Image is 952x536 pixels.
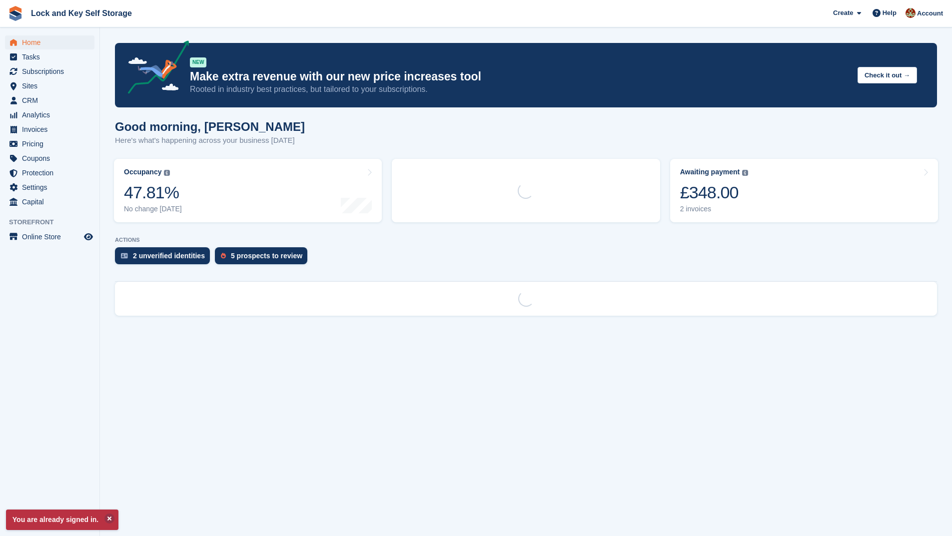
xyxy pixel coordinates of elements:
div: Awaiting payment [680,168,740,176]
a: Preview store [82,231,94,243]
span: Tasks [22,50,82,64]
a: menu [5,35,94,49]
a: menu [5,230,94,244]
span: Home [22,35,82,49]
p: Rooted in industry best practices, but tailored to your subscriptions. [190,84,850,95]
span: Protection [22,166,82,180]
a: menu [5,166,94,180]
span: Help [883,8,897,18]
span: Capital [22,195,82,209]
a: menu [5,151,94,165]
span: Pricing [22,137,82,151]
a: menu [5,180,94,194]
span: Create [833,8,853,18]
h1: Good morning, [PERSON_NAME] [115,120,305,133]
div: 2 unverified identities [133,252,205,260]
a: Lock and Key Self Storage [27,5,136,21]
span: CRM [22,93,82,107]
a: 2 unverified identities [115,247,215,269]
img: price-adjustments-announcement-icon-8257ccfd72463d97f412b2fc003d46551f7dbcb40ab6d574587a9cd5c0d94... [119,40,189,97]
a: menu [5,137,94,151]
a: Occupancy 47.81% No change [DATE] [114,159,382,222]
a: menu [5,50,94,64]
img: stora-icon-8386f47178a22dfd0bd8f6a31ec36ba5ce8667c1dd55bd0f319d3a0aa187defe.svg [8,6,23,21]
span: Sites [22,79,82,93]
a: menu [5,64,94,78]
span: Online Store [22,230,82,244]
span: Subscriptions [22,64,82,78]
div: Occupancy [124,168,161,176]
span: Analytics [22,108,82,122]
span: Settings [22,180,82,194]
p: You are already signed in. [6,510,118,530]
img: icon-info-grey-7440780725fd019a000dd9b08b2336e03edf1995a4989e88bcd33f0948082b44.svg [164,170,170,176]
a: menu [5,122,94,136]
button: Check it out → [858,67,917,83]
a: menu [5,108,94,122]
div: No change [DATE] [124,205,182,213]
a: menu [5,195,94,209]
div: £348.00 [680,182,749,203]
p: Here's what's happening across your business [DATE] [115,135,305,146]
div: 2 invoices [680,205,749,213]
div: 47.81% [124,182,182,203]
a: menu [5,93,94,107]
img: Doug Fisher [906,8,916,18]
a: 5 prospects to review [215,247,312,269]
span: Coupons [22,151,82,165]
a: menu [5,79,94,93]
p: ACTIONS [115,237,937,243]
span: Account [917,8,943,18]
a: Awaiting payment £348.00 2 invoices [670,159,938,222]
div: 5 prospects to review [231,252,302,260]
img: verify_identity-adf6edd0f0f0b5bbfe63781bf79b02c33cf7c696d77639b501bdc392416b5a36.svg [121,253,128,259]
span: Storefront [9,217,99,227]
img: icon-info-grey-7440780725fd019a000dd9b08b2336e03edf1995a4989e88bcd33f0948082b44.svg [742,170,748,176]
p: Make extra revenue with our new price increases tool [190,69,850,84]
img: prospect-51fa495bee0391a8d652442698ab0144808aea92771e9ea1ae160a38d050c398.svg [221,253,226,259]
div: NEW [190,57,206,67]
span: Invoices [22,122,82,136]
